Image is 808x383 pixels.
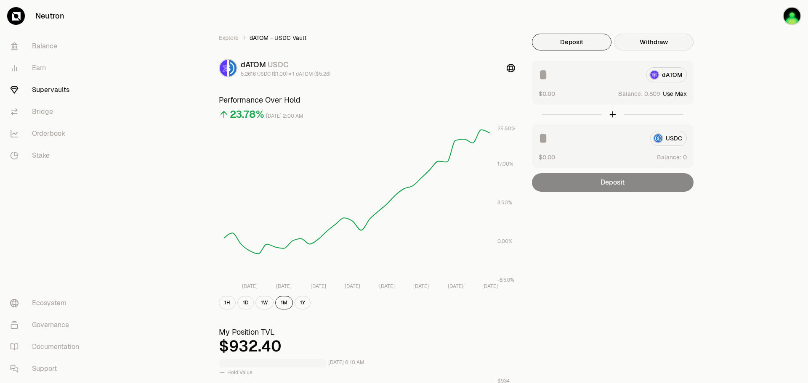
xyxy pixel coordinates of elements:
a: Governance [3,314,91,336]
tspan: [DATE] [311,283,326,290]
div: 23.78% [230,108,264,121]
tspan: [DATE] [345,283,360,290]
div: $932.40 [219,338,515,355]
tspan: -8.50% [497,277,514,283]
div: [DATE] 2:00 AM [266,111,303,121]
a: Balance [3,35,91,57]
a: Explore [219,34,239,42]
div: [DATE] 6:10 AM [328,358,364,367]
img: Baerentatze [783,7,801,25]
span: Balance: [618,90,643,98]
a: Ecosystem [3,292,91,314]
tspan: [DATE] [276,283,292,290]
button: 1W [255,296,274,309]
button: Use Max [663,90,687,98]
nav: breadcrumb [219,34,515,42]
tspan: 0.00% [497,238,513,245]
button: 1D [237,296,254,309]
button: Deposit [532,34,611,50]
h3: Performance Over Hold [219,94,515,106]
span: Balance: [657,153,681,161]
tspan: [DATE] [379,283,395,290]
button: Withdraw [614,34,694,50]
img: dATOM Logo [220,60,227,77]
tspan: [DATE] [242,283,258,290]
a: Earn [3,57,91,79]
span: dATOM - USDC Vault [250,34,306,42]
tspan: 17.00% [497,161,513,167]
tspan: 8.50% [497,199,512,206]
tspan: 25.50% [497,125,516,132]
a: Stake [3,145,91,166]
tspan: [DATE] [482,283,498,290]
button: 1Y [295,296,311,309]
span: USDC [268,60,289,69]
div: dATOM [241,59,330,71]
a: Supervaults [3,79,91,101]
tspan: [DATE] [448,283,463,290]
button: 1M [275,296,293,309]
button: $0.00 [539,89,555,98]
a: Orderbook [3,123,91,145]
tspan: [DATE] [413,283,429,290]
span: Hold Value [227,369,252,376]
a: Documentation [3,336,91,358]
button: 1H [219,296,236,309]
div: 5.2616 USDC ($1.00) = 1 dATOM ($5.26) [241,71,330,77]
button: $0.00 [539,153,555,161]
img: USDC Logo [229,60,237,77]
a: Support [3,358,91,380]
h3: My Position TVL [219,326,515,338]
a: Bridge [3,101,91,123]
